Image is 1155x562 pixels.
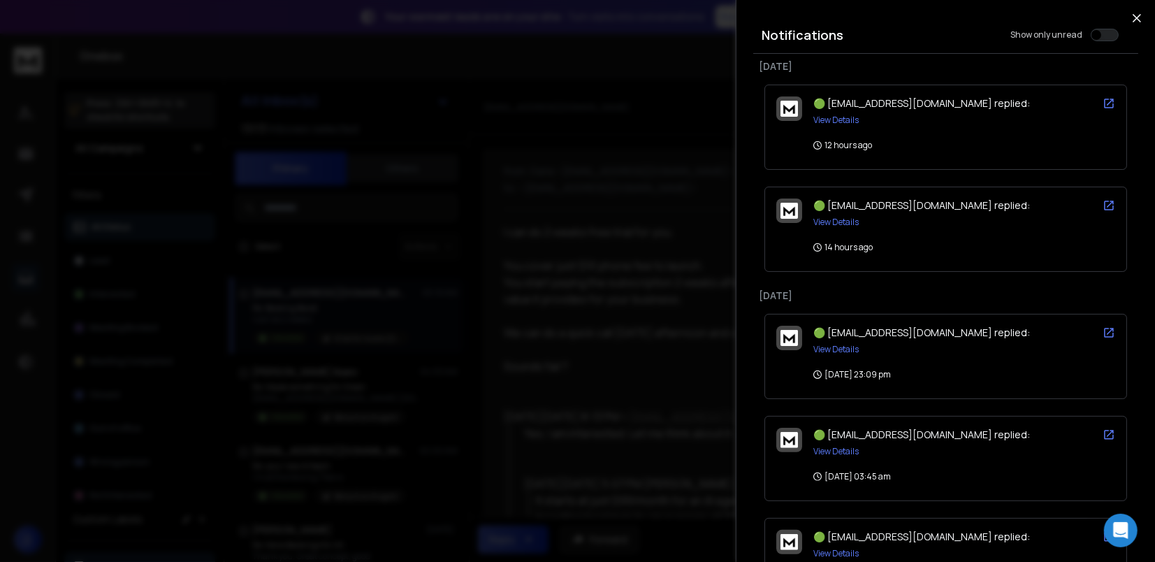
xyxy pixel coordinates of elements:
[762,25,843,45] h3: Notifications
[813,96,1030,110] span: 🟢 [EMAIL_ADDRESS][DOMAIN_NAME] replied:
[813,530,1030,543] span: 🟢 [EMAIL_ADDRESS][DOMAIN_NAME] replied:
[813,446,859,457] button: View Details
[780,101,798,117] img: logo
[759,59,1133,73] p: [DATE]
[780,432,798,448] img: logo
[813,326,1030,339] span: 🟢 [EMAIL_ADDRESS][DOMAIN_NAME] replied:
[813,548,859,559] button: View Details
[813,242,873,253] p: 14 hours ago
[813,471,891,482] p: [DATE] 03:45 am
[1010,29,1082,41] label: Show only unread
[813,115,859,126] button: View Details
[780,534,798,550] img: logo
[1104,514,1138,547] div: Open Intercom Messenger
[813,217,859,228] button: View Details
[780,203,798,219] img: logo
[813,199,1030,212] span: 🟢 [EMAIL_ADDRESS][DOMAIN_NAME] replied:
[759,289,1133,303] p: [DATE]
[780,330,798,346] img: logo
[813,369,891,380] p: [DATE] 23:09 pm
[813,140,872,151] p: 12 hours ago
[813,428,1030,441] span: 🟢 [EMAIL_ADDRESS][DOMAIN_NAME] replied:
[813,344,859,355] button: View Details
